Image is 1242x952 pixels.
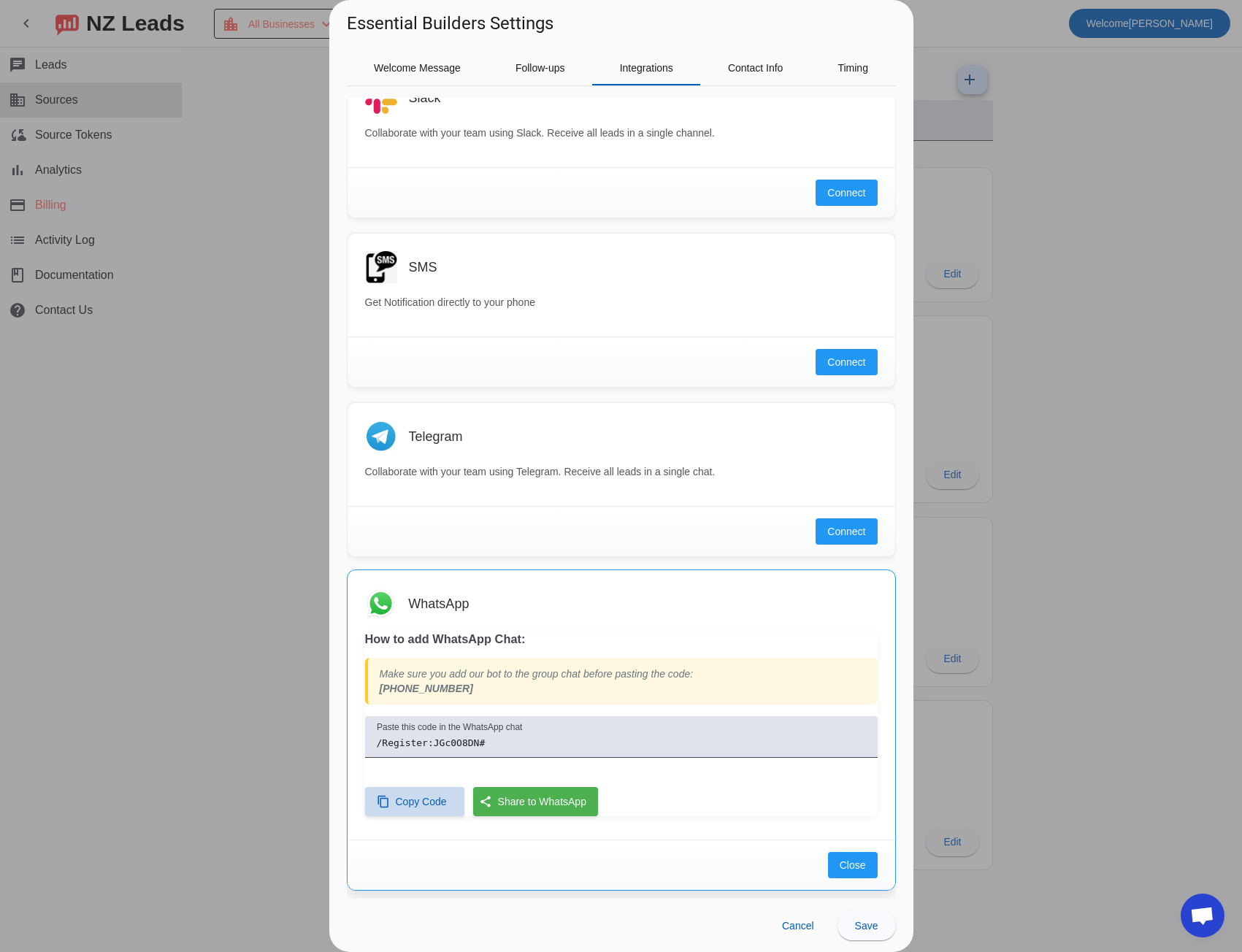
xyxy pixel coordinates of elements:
button: Save [837,911,896,940]
button: Connect [816,180,877,206]
span: Cancel [782,920,814,932]
h3: SMS [409,260,437,275]
span: Copy Code [396,794,447,809]
img: WhatsApp [365,588,397,620]
span: Share to WhatsApp [498,788,586,815]
a: Share to WhatsApp [473,787,598,816]
button: Copy Code [365,787,464,816]
div: Make sure you add our bot to the group chat before pasting the code: [365,658,878,705]
b: [PHONE_NUMBER] [380,683,473,694]
p: Get Notification directly to your phone [365,295,878,310]
p: Collaborate with your team using Telegram. Receive all leads in a single chat. [365,464,878,480]
p: Collaborate with your team using Slack. Receive all leads in a single channel. [365,126,878,141]
img: Telegram [365,421,397,453]
span: Connect [827,524,865,539]
button: Connect [816,349,877,375]
button: Cancel [770,911,826,940]
img: SMS [365,251,397,283]
mat-label: Paste this code in the WhatsApp chat [377,723,522,732]
div: Open chat [1181,894,1224,937]
img: Slack [365,82,397,114]
h3: How to add WhatsApp Chat: [365,632,878,646]
mat-icon: share [479,795,492,808]
span: Follow-ups [515,63,565,73]
button: Close [828,852,878,878]
span: Integrations [620,63,673,73]
span: Welcome Message [374,63,461,73]
h3: Telegram [409,429,463,444]
h3: WhatsApp [408,596,469,611]
span: Contact Info [728,63,783,73]
span: Connect [827,355,865,369]
mat-icon: content_copy [377,795,390,808]
h1: Essential Builders Settings [347,12,553,35]
button: Connect [816,518,877,545]
span: Save [855,920,878,932]
span: Timing [837,63,868,73]
span: Connect [827,185,865,200]
h3: Slack [409,91,441,105]
span: Close [840,858,866,872]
